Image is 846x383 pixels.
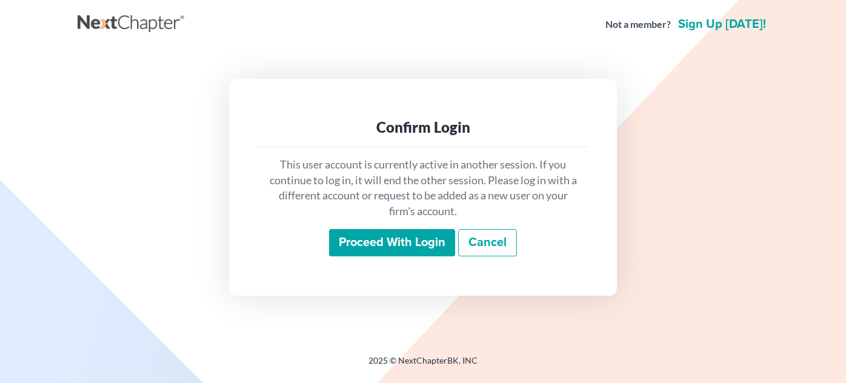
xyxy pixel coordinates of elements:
div: Confirm Login [268,118,578,137]
a: Sign up [DATE]! [676,18,768,30]
a: Cancel [458,229,517,257]
p: This user account is currently active in another session. If you continue to log in, it will end ... [268,157,578,219]
div: 2025 © NextChapterBK, INC [78,355,768,376]
strong: Not a member? [605,18,671,32]
input: Proceed with login [329,229,455,257]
